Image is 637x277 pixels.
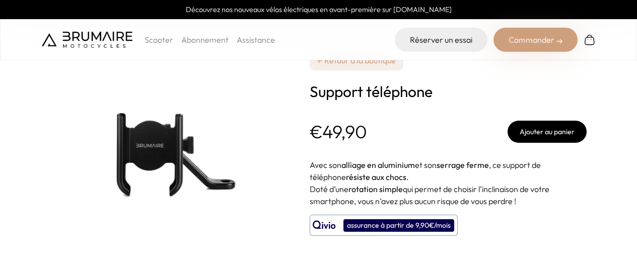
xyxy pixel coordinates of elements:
[437,160,489,170] strong: serrage ferme
[42,32,132,48] img: Brumaire Motocycles
[343,219,454,232] div: assurance à partir de 9,90€/mois
[493,28,578,52] div: Commander
[395,28,487,52] a: Réserver un essai
[42,25,294,276] img: Support téléphone
[310,215,458,236] button: assurance à partir de 9,90€/mois
[508,121,587,143] button: Ajouter au panier
[584,34,596,46] img: Panier
[181,35,229,45] a: Abonnement
[310,122,367,142] p: €49,90
[346,172,406,182] strong: résiste aux chocs
[310,159,587,183] p: Avec son et son , ce support de téléphone .
[348,184,403,194] strong: rotation simple
[313,219,336,231] img: logo qivio
[556,38,562,44] img: right-arrow-2.png
[310,82,587,101] h1: Support téléphone
[341,160,415,170] strong: alliage en aluminium
[310,183,587,207] p: Doté d’une qui permet de choisir l’inclinaison de votre smartphone, vous n’avez plus aucun risque...
[237,35,275,45] a: Assistance
[145,34,173,46] p: Scooter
